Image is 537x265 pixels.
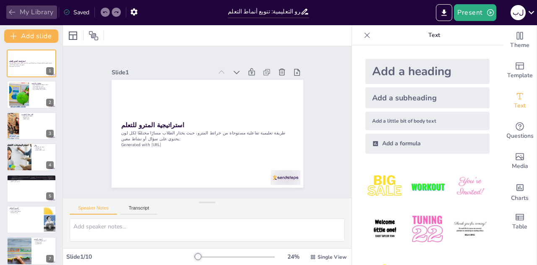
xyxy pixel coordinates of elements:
p: طريقة تعليمية تفاعلية مستوحاة من خرائط المترو، حيث يختار الطلاب مسارًا مختلفًا لكل لون يحتوي على ... [121,130,293,142]
div: 6 [46,223,54,231]
p: Generated with [URL] [9,66,54,67]
p: أدوات تكنولوجيا التعليم. [34,240,54,242]
p: تعزيز التفاعل. [21,118,54,120]
p: الفوائد [9,176,54,178]
div: 2 [7,81,56,108]
p: خطوات التنفيذ [31,82,54,84]
div: Add images, graphics, shapes or video [503,146,537,176]
div: Add a little bit of body text [365,112,490,130]
p: تقديم السؤال كخطوة ثالثة. [31,87,54,89]
div: 1 [7,50,56,77]
div: 3 [46,130,54,137]
div: Add a heading [365,59,490,84]
div: Slide 1 / 10 [66,253,194,261]
div: Slide 1 [112,68,213,76]
p: تنوع الأنشطة. [34,148,54,150]
div: 3 [7,112,56,140]
p: طريقة تعليمية تفاعلية مستوحاة من خرائط المترو، حيث يختار الطلاب مسارًا مختلفًا لكل لون يحتوي على ... [9,63,54,66]
p: تعزيز التعلم الفعال. [9,209,42,210]
div: Add a subheading [365,87,490,108]
p: تشجيع التفكير النقدي. [9,210,42,212]
div: 4 [7,143,56,171]
span: Template [507,71,533,80]
button: Present [454,4,496,21]
span: Text [514,101,526,110]
img: 3.jpeg [451,167,490,206]
img: 6.jpeg [451,210,490,249]
p: Text [374,25,495,45]
div: 7 [46,255,54,262]
p: مثال [34,144,54,147]
button: Add slide [4,29,58,43]
button: Speaker Notes [70,205,117,215]
p: أمثلة على الأنشطة. [34,147,54,148]
div: Layout [66,29,80,42]
p: تعزيز التفاعل. [34,241,54,243]
div: 24 % [283,253,303,261]
div: Add ready made slides [503,55,537,86]
span: Media [512,162,528,171]
p: فوائد استراتيجية المترو. [9,178,54,179]
span: Theme [510,41,529,50]
p: تنوع الأنشطة. [21,117,54,118]
p: تصميم خريطة ملونة. [21,115,54,117]
input: Insert title [228,5,300,18]
span: Single View [318,254,347,260]
p: تعزيز التفكير النقدي. [34,150,54,151]
div: Add a table [503,207,537,237]
p: تعزيز المشاركة. [9,212,42,214]
p: أدوات الدعم [34,238,54,241]
span: Position [89,31,99,41]
button: My Library [6,5,57,19]
div: 2 [46,99,54,106]
div: 5 [46,192,54,200]
button: Transcript [120,205,158,215]
p: تعزيز التفاعل. [9,179,54,181]
button: Export to PowerPoint [436,4,452,21]
div: Get real-time input from your audience [503,116,537,146]
div: Add a formula [365,134,490,154]
button: ل ب [511,4,526,21]
div: Add text boxes [503,86,537,116]
div: Saved [63,8,89,16]
div: 1 [46,67,54,75]
img: 5.jpeg [408,210,447,249]
span: Questions [506,131,534,141]
img: 2.jpeg [408,167,447,206]
div: 6 [7,206,56,234]
p: أهمية التفاعل [9,207,42,210]
img: 1.jpeg [365,167,404,206]
div: Add charts and graphs [503,176,537,207]
div: 4 [46,161,54,169]
img: 4.jpeg [365,210,404,249]
span: Table [512,222,527,231]
div: 7 [7,237,56,265]
div: 5 [7,175,56,202]
p: اختيار خط كخطوة ثانية. [31,85,54,87]
div: Change the overall theme [503,25,537,55]
p: الخريطة التعليمية [21,113,54,116]
div: ل ب [511,5,526,20]
p: عرض خريطة ملونة كخطوة أولى. [31,84,54,85]
strong: استراتيجية المترو للتعلم [9,60,26,62]
p: مناقشة الإجابة كخطوة رابعة. [31,88,54,90]
p: Generated with [URL] [121,142,293,148]
p: تحسين تجربة التعلم. [9,181,54,182]
strong: استراتيجية المترو للتعلم [121,121,184,130]
p: دعم المعلمين. [34,243,54,245]
span: Charts [511,194,529,203]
